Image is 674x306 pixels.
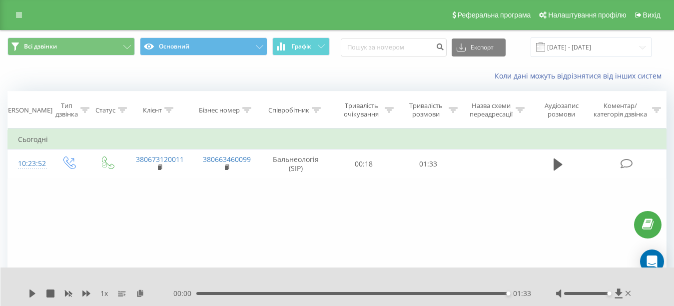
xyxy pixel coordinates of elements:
td: Бальнеологія (SIP) [260,149,332,178]
div: Accessibility label [506,291,510,295]
td: 00:18 [332,149,396,178]
span: 00:00 [173,288,196,298]
a: Коли дані можуть відрізнятися вiд інших систем [495,71,667,80]
span: Графік [292,43,311,50]
span: 01:33 [513,288,531,298]
td: 01:33 [396,149,461,178]
a: 380663460099 [203,154,251,164]
a: 380673120011 [136,154,184,164]
input: Пошук за номером [341,38,447,56]
div: [PERSON_NAME] [2,106,52,114]
div: Назва схеми переадресації [469,101,513,118]
div: Співробітник [268,106,309,114]
div: Тип дзвінка [55,101,78,118]
div: Статус [95,106,115,114]
div: Аудіозапис розмови [536,101,587,118]
span: Налаштування профілю [548,11,626,19]
span: Вихід [643,11,661,19]
td: Сьогодні [8,129,667,149]
span: Всі дзвінки [24,42,57,50]
div: Клієнт [143,106,162,114]
div: Тривалість розмови [405,101,447,118]
div: Тривалість очікування [341,101,382,118]
div: Бізнес номер [199,106,240,114]
button: Експорт [452,38,506,56]
span: 1 x [100,288,108,298]
div: Коментар/категорія дзвінка [591,101,650,118]
button: Основний [140,37,267,55]
div: Accessibility label [608,291,612,295]
div: 10:23:52 [18,154,39,173]
button: Графік [272,37,330,55]
div: Open Intercom Messenger [640,249,664,273]
button: Всі дзвінки [7,37,135,55]
span: Реферальна програма [458,11,531,19]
